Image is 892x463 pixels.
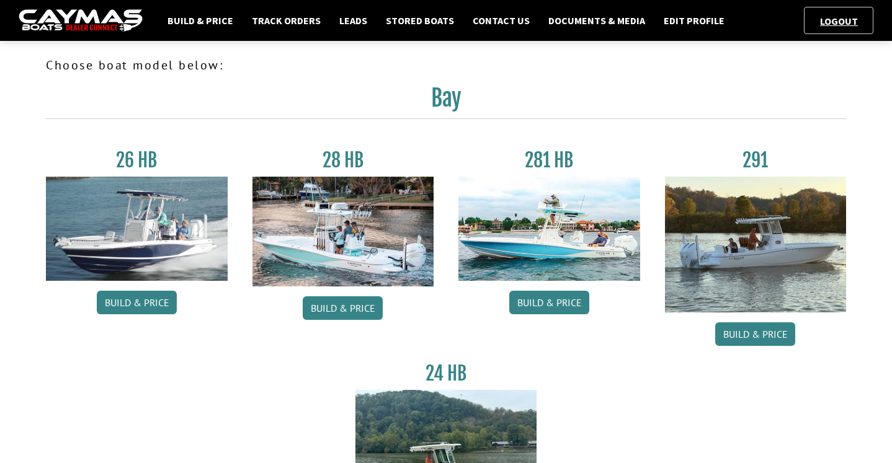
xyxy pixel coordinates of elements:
img: 26_new_photo_resized.jpg [46,177,228,281]
a: Track Orders [246,12,327,29]
a: Contact Us [466,12,536,29]
a: Build & Price [715,322,795,346]
a: Logout [814,15,864,27]
a: Build & Price [303,296,383,320]
h3: 291 [665,149,847,172]
a: Build & Price [509,291,589,314]
img: 291_Thumbnail.jpg [665,177,847,312]
a: Stored Boats [380,12,460,29]
a: Leads [333,12,373,29]
img: 28_hb_thumbnail_for_caymas_connect.jpg [252,177,434,286]
a: Documents & Media [542,12,651,29]
img: 28-hb-twin.jpg [458,177,640,281]
h3: 281 HB [458,149,640,172]
h2: Bay [46,84,846,119]
p: Choose boat model below: [46,56,846,74]
a: Build & Price [161,12,239,29]
h3: 24 HB [355,362,537,385]
h3: 28 HB [252,149,434,172]
a: Build & Price [97,291,177,314]
a: Edit Profile [658,12,731,29]
h3: 26 HB [46,149,228,172]
img: caymas-dealer-connect-2ed40d3bc7270c1d8d7ffb4b79bf05adc795679939227970def78ec6f6c03838.gif [19,9,143,32]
